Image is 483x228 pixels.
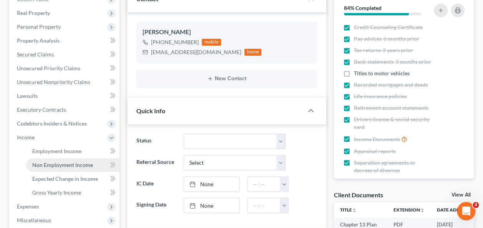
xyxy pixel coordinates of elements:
span: Secured Claims [17,51,54,58]
input: -- : -- [248,198,280,213]
span: Pay advices-6 months prior [354,35,419,43]
a: Gross Yearly Income [26,186,120,200]
a: None [184,177,240,192]
a: Expected Change in Income [26,172,120,186]
a: Unsecured Nonpriority Claims [11,75,120,89]
a: Titleunfold_more [340,207,357,213]
span: Bank statements-3 months prior [354,58,431,66]
span: 3 [473,202,479,208]
span: Credit Counseling Certificate [354,23,423,31]
div: [EMAIL_ADDRESS][DOMAIN_NAME] [151,48,241,56]
i: unfold_more [420,208,425,213]
a: Extensionunfold_more [393,207,425,213]
span: Real Property [17,10,50,16]
a: Non Employment Income [26,158,120,172]
span: Titles to motor vehicles [354,69,410,77]
span: Non Employment Income [32,162,93,168]
strong: 84% Completed [344,5,382,11]
button: New Contact [143,76,311,82]
span: Tax returns-2 years prior [354,46,413,54]
span: Quick Info [136,107,165,114]
a: View All [451,192,471,198]
span: Expenses [17,203,39,210]
iframe: Intercom live chat [457,202,475,220]
i: unfold_more [352,208,357,213]
span: Separation agreements or decrees of divorces [354,159,432,174]
a: Lawsuits [11,89,120,103]
span: Codebtors Insiders & Notices [17,120,87,127]
div: [PHONE_NUMBER] [151,38,199,46]
a: None [184,198,240,213]
div: Client Documents [334,191,383,199]
label: Referral Source [133,155,179,170]
span: Income Documents [354,135,400,143]
span: Retirement account statements [354,104,428,112]
a: Executory Contracts [11,103,120,117]
div: home [244,49,261,56]
span: Personal Property [17,23,61,30]
label: IC Date [133,177,179,192]
span: Gross Yearly Income [32,189,81,196]
span: Executory Contracts [17,106,66,113]
a: Date Added expand_more [437,207,471,213]
span: Appraisal reports [354,147,396,155]
span: Property Analysis [17,37,60,44]
a: Unsecured Priority Claims [11,61,120,75]
span: Expected Change in Income [32,175,98,182]
div: [PERSON_NAME] [143,28,311,37]
label: Status [133,134,179,149]
span: Employment Income [32,148,81,154]
label: Signing Date [133,198,179,213]
input: -- : -- [248,177,280,192]
a: Employment Income [26,144,120,158]
span: Lawsuits [17,93,38,99]
span: Miscellaneous [17,217,51,223]
span: Unsecured Nonpriority Claims [17,79,90,85]
a: Secured Claims [11,48,120,61]
span: Drivers license & social security card [354,116,432,131]
span: Unsecured Priority Claims [17,65,80,71]
span: Income [17,134,35,140]
span: Life insurance policies [354,93,407,100]
div: mobile [202,39,221,46]
a: Property Analysis [11,34,120,48]
span: Recorded mortgages and deeds [354,81,428,89]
